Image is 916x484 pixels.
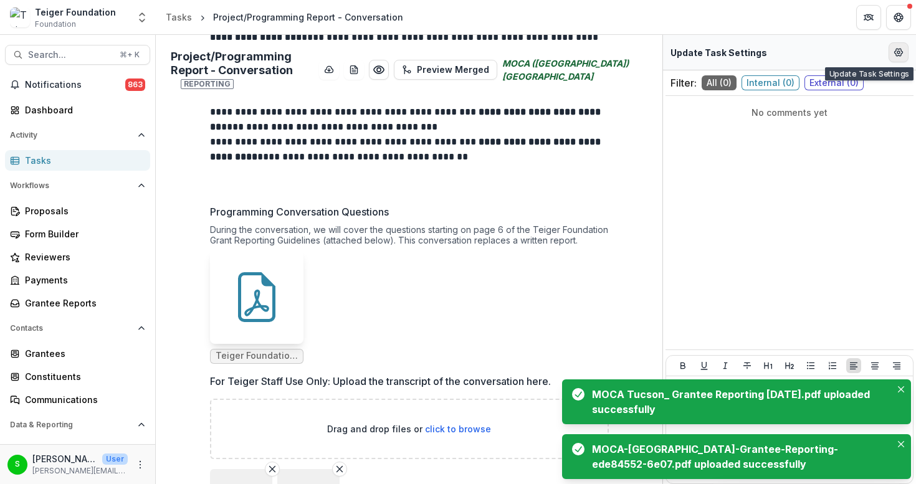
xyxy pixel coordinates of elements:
span: Data & Reporting [10,420,133,429]
button: Align Left [846,358,861,373]
button: Open Workflows [5,176,150,196]
p: Filter: [670,75,697,90]
span: 863 [125,78,145,91]
button: Notifications863 [5,75,150,95]
a: Reviewers [5,247,150,267]
button: Edit Form Settings [889,42,909,62]
a: Tasks [161,8,197,26]
div: Grantees [25,347,140,360]
img: Teiger Foundation [10,7,30,27]
button: Align Center [867,358,882,373]
button: Italicize [718,358,733,373]
button: More [133,457,148,472]
p: For Teiger Staff Use Only: Upload the transcript of the conversation here. [210,374,551,389]
button: Partners [856,5,881,30]
div: Grantee Reports [25,297,140,310]
p: User [102,453,128,465]
div: Reviewers [25,250,140,263]
button: Bold [675,358,690,373]
div: Stephanie [15,460,20,468]
button: Search... [5,45,150,65]
button: Strike [740,358,755,373]
a: Dashboard [5,440,150,460]
a: Constituents [5,366,150,387]
button: Get Help [886,5,911,30]
span: Teiger Foundation Grant Reporting Guidelines.pdf [216,351,298,361]
div: Project/Programming Report - Conversation [213,11,403,24]
a: Form Builder [5,224,150,244]
nav: breadcrumb [161,8,408,26]
div: Communications [25,393,140,406]
a: Dashboard [5,100,150,120]
span: Reporting [181,79,234,89]
p: Drag and drop files or [327,422,491,435]
button: Open Activity [5,125,150,145]
a: Payments [5,270,150,290]
div: Tasks [25,154,140,167]
a: Tasks [5,150,150,171]
span: Contacts [10,324,133,333]
span: Notifications [25,80,125,90]
a: Grantee Reports [5,293,150,313]
div: Payments [25,273,140,287]
div: Proposals [25,204,140,217]
div: Tasks [166,11,192,24]
p: Update Task Settings [670,46,767,59]
div: Dashboard [25,444,140,457]
button: Close [894,382,909,397]
button: Ordered List [825,358,840,373]
button: download-word-button [344,60,364,80]
div: Teiger Foundation Grant Reporting Guidelines.pdf [210,250,303,364]
div: Teiger Foundation [35,6,116,19]
button: Bullet List [803,358,818,373]
button: download-button [319,60,339,80]
span: All ( 0 ) [702,75,737,90]
h2: Project/Programming Report - Conversation [171,50,314,90]
p: [PERSON_NAME][EMAIL_ADDRESS][DOMAIN_NAME] [32,465,128,477]
button: Preview 48835203-8449-444d-aef9-a0543f8348f9.pdf [369,60,389,80]
div: Dashboard [25,103,140,116]
div: Form Builder [25,227,140,240]
div: MOCA Tucson_ Grantee Reporting [DATE].pdf uploaded successfully [592,387,886,417]
button: Remove File [332,462,347,477]
span: click to browse [425,424,491,434]
p: Programming Conversation Questions [210,204,389,219]
div: Constituents [25,370,140,383]
button: Underline [697,358,712,373]
button: Align Right [889,358,904,373]
button: Heading 1 [761,358,776,373]
p: No comments yet [670,106,909,119]
button: Open Contacts [5,318,150,338]
button: Heading 2 [782,358,797,373]
i: MOCA ([GEOGRAPHIC_DATA]) [GEOGRAPHIC_DATA] [502,57,648,83]
span: External ( 0 ) [804,75,864,90]
p: [PERSON_NAME] [32,452,97,465]
button: Close [894,437,909,452]
button: Open Data & Reporting [5,415,150,435]
span: Foundation [35,19,76,30]
span: Workflows [10,181,133,190]
div: MOCA-[GEOGRAPHIC_DATA]-Grantee-Reporting-ede84552-6e07.pdf uploaded successfully [592,442,886,472]
a: Grantees [5,343,150,364]
button: Open entity switcher [133,5,151,30]
span: Search... [28,50,112,60]
button: Preview Merged [394,60,497,80]
a: Communications [5,389,150,410]
span: Activity [10,131,133,140]
span: Internal ( 0 ) [742,75,799,90]
div: During the conversation, we will cover the questions starting on page 6 of the Teiger Foundation ... [210,224,609,250]
div: ⌘ + K [117,48,142,62]
a: Proposals [5,201,150,221]
button: Remove File [265,462,280,477]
